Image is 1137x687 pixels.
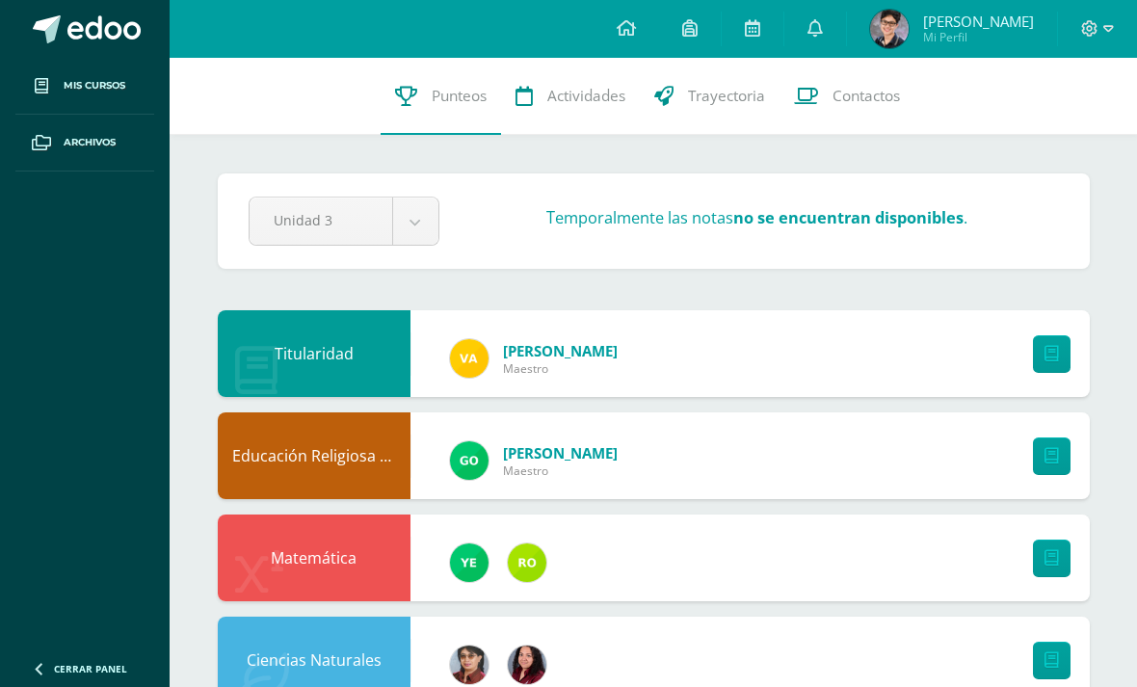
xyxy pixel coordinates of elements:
span: Maestro [503,462,618,479]
img: 53ebae3843709d0b88523289b497d643.png [508,543,546,582]
a: Unidad 3 [250,198,438,245]
span: [PERSON_NAME] [923,12,1034,31]
div: Matemática [218,515,410,601]
span: [PERSON_NAME] [503,443,618,462]
h3: Temporalmente las notas . [546,207,967,228]
strong: no se encuentran disponibles [733,207,964,228]
span: Archivos [64,135,116,150]
span: [PERSON_NAME] [503,341,618,360]
a: Contactos [780,58,914,135]
img: a71da0dd88d8707d8cad730c28d3cf18.png [450,441,489,480]
span: Trayectoria [688,86,765,106]
span: Mis cursos [64,78,125,93]
a: Archivos [15,115,154,172]
span: Cerrar panel [54,662,127,675]
span: Contactos [833,86,900,106]
span: Unidad 3 [274,198,368,243]
span: Maestro [503,360,618,377]
img: 78707b32dfccdab037c91653f10936d8.png [450,339,489,378]
img: 7420dd8cffec07cce464df0021f01d4a.png [508,646,546,684]
img: fd93c6619258ae32e8e829e8701697bb.png [450,543,489,582]
img: 98a833baf464a18708f0139f1d40e253.png [870,10,909,48]
div: Titularidad [218,310,410,397]
div: Educación Religiosa Escolar [218,412,410,499]
span: Mi Perfil [923,29,1034,45]
span: Punteos [432,86,487,106]
a: Mis cursos [15,58,154,115]
span: Actividades [547,86,625,106]
img: 62738a800ecd8b6fa95d10d0b85c3dbc.png [450,646,489,684]
a: Trayectoria [640,58,780,135]
a: Actividades [501,58,640,135]
a: Punteos [381,58,501,135]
